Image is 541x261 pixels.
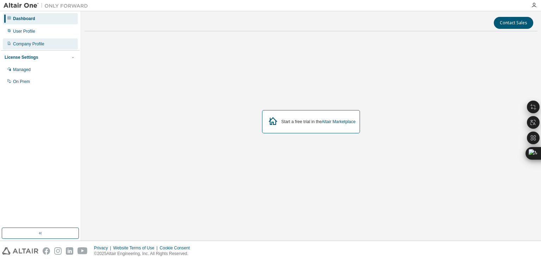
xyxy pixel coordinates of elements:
[113,245,160,251] div: Website Terms of Use
[13,79,30,84] div: On Prem
[94,251,194,257] p: © 2025 Altair Engineering, Inc. All Rights Reserved.
[54,247,62,255] img: instagram.svg
[43,247,50,255] img: facebook.svg
[5,55,38,60] div: License Settings
[13,16,35,21] div: Dashboard
[322,119,355,124] a: Altair Marketplace
[4,2,92,9] img: Altair One
[66,247,73,255] img: linkedin.svg
[2,247,38,255] img: altair_logo.svg
[77,247,88,255] img: youtube.svg
[494,17,533,29] button: Contact Sales
[13,28,35,34] div: User Profile
[160,245,194,251] div: Cookie Consent
[13,67,31,72] div: Managed
[13,41,44,47] div: Company Profile
[94,245,113,251] div: Privacy
[281,119,356,125] div: Start a free trial in the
